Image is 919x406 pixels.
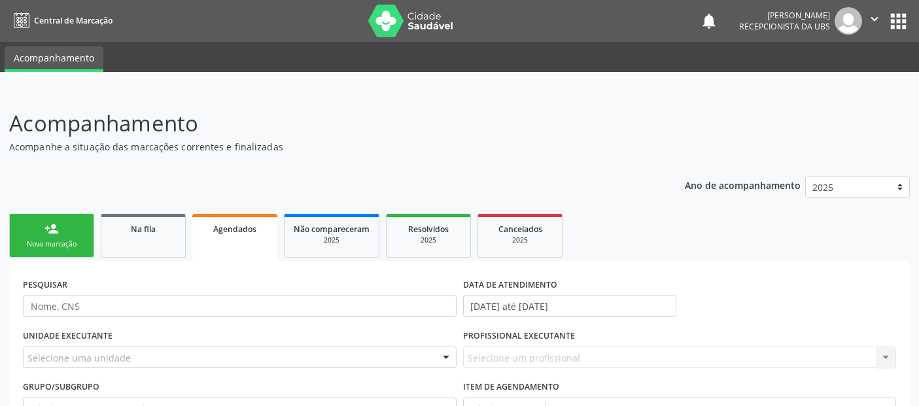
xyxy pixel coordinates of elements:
[739,21,830,32] span: Recepcionista da UBS
[213,224,256,235] span: Agendados
[463,377,559,398] label: Item de agendamento
[463,275,557,295] label: DATA DE ATENDIMENTO
[44,222,59,236] div: person_add
[294,224,370,235] span: Não compareceram
[408,224,449,235] span: Resolvidos
[9,10,113,31] a: Central de Marcação
[23,377,99,398] label: Grupo/Subgrupo
[34,15,113,26] span: Central de Marcação
[9,107,640,140] p: Acompanhamento
[396,235,461,245] div: 2025
[463,326,575,347] label: PROFISSIONAL EXECUTANTE
[487,235,553,245] div: 2025
[131,224,156,235] span: Na fila
[498,224,542,235] span: Cancelados
[9,140,640,154] p: Acompanhe a situação das marcações correntes e finalizadas
[700,12,718,30] button: notifications
[862,7,887,35] button: 
[835,7,862,35] img: img
[19,239,84,249] div: Nova marcação
[685,177,801,193] p: Ano de acompanhamento
[5,46,103,72] a: Acompanhamento
[23,326,113,347] label: UNIDADE EXECUTANTE
[23,295,457,317] input: Nome, CNS
[463,295,676,317] input: Selecione um intervalo
[294,235,370,245] div: 2025
[23,275,67,295] label: PESQUISAR
[27,351,131,365] span: Selecione uma unidade
[887,10,910,33] button: apps
[867,12,882,26] i: 
[739,10,830,21] div: [PERSON_NAME]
